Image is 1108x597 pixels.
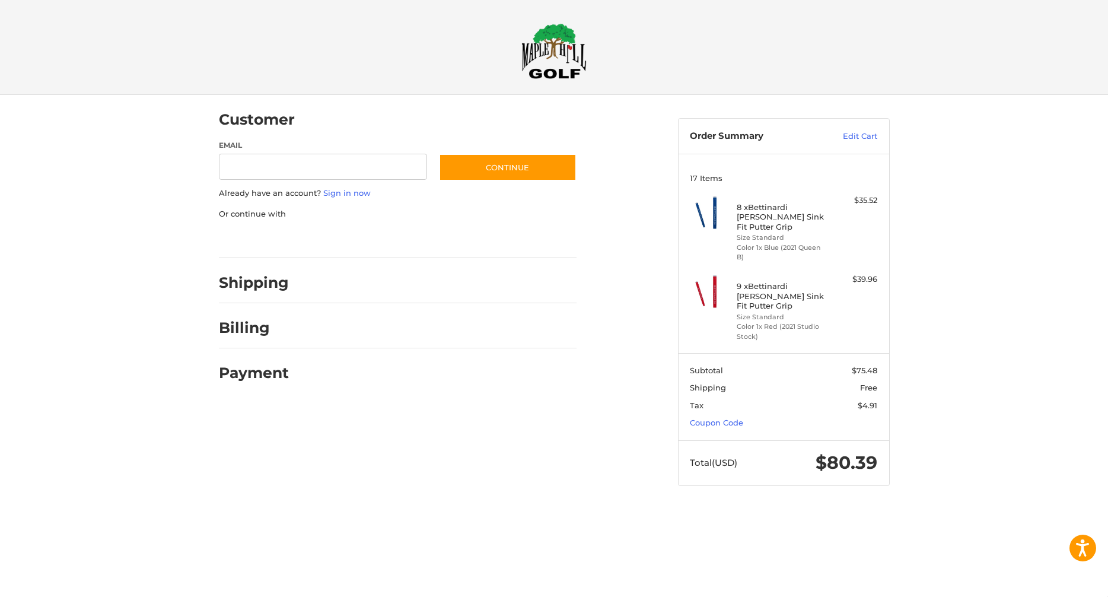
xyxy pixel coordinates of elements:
li: Color 1x Blue (2021 Queen B) [737,243,827,262]
li: Color 1x Red (2021 Studio Stock) [737,322,827,341]
h2: Customer [219,110,295,129]
h3: Order Summary [690,131,817,142]
span: $80.39 [816,452,877,474]
iframe: PayPal-paypal [215,231,304,246]
iframe: PayPal-paylater [316,231,405,246]
li: Size Standard [737,233,827,243]
div: $35.52 [830,195,877,207]
p: Or continue with [219,208,577,220]
iframe: PayPal-venmo [416,231,505,246]
h2: Payment [219,364,289,382]
h2: Billing [219,319,288,337]
span: Tax [690,401,703,410]
a: Coupon Code [690,418,743,427]
h3: 17 Items [690,173,877,183]
li: Size Standard [737,312,827,322]
span: Total (USD) [690,457,737,468]
p: Already have an account? [219,188,577,199]
img: Maple Hill Golf [521,23,587,79]
button: Continue [439,154,577,181]
div: $39.96 [830,274,877,285]
h4: 8 x Bettinardi [PERSON_NAME] Sink Fit Putter Grip [737,202,827,231]
h2: Shipping [219,274,289,292]
span: Shipping [690,383,726,392]
label: Email [219,140,428,151]
h4: 9 x Bettinardi [PERSON_NAME] Sink Fit Putter Grip [737,281,827,310]
span: $75.48 [852,366,877,375]
span: Subtotal [690,366,723,375]
a: Sign in now [323,188,371,198]
span: $4.91 [858,401,877,410]
span: Free [860,383,877,392]
a: Edit Cart [817,131,877,142]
